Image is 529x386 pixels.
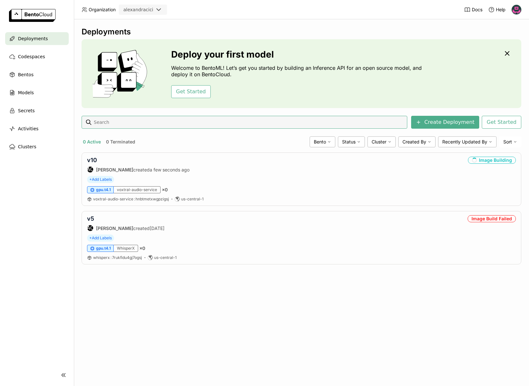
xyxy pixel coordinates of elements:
div: voxtral-audio-service [114,186,161,193]
h3: Deploy your first model [171,49,425,60]
div: Help [488,6,506,13]
span: +Add Labels [87,234,114,242]
span: Clusters [18,143,36,151]
button: 0 Active [82,138,102,146]
div: Deployments [82,27,521,37]
div: Bento [310,136,335,147]
span: gpu.t4.1 [96,246,111,251]
a: v10 [87,157,97,163]
div: alexandra cici [87,225,93,231]
span: : [134,197,135,201]
a: v5 [87,215,94,222]
span: Bentos [18,71,33,78]
div: Recently Updated By [438,136,497,147]
a: Clusters [5,140,69,153]
strong: [PERSON_NAME] [96,167,133,172]
div: created [87,225,164,231]
div: Created By [398,136,436,147]
span: us-central-1 [181,197,204,202]
div: created [87,166,190,173]
span: Bento [314,139,326,145]
span: +Add Labels [87,176,114,183]
span: whisperx 7rukfidu4gj7ogsj [93,255,142,260]
span: × 0 [162,187,168,193]
button: 0 Terminated [105,138,137,146]
span: Deployments [18,35,48,42]
div: alexandracici [123,6,153,13]
input: Search [93,117,405,127]
a: Docs [464,6,482,13]
span: us-central-1 [154,255,177,260]
span: Secrets [18,107,35,115]
div: Image Build Failed [468,215,516,222]
input: Selected alexandracici. [154,7,154,13]
button: Create Deployment [411,116,479,129]
div: AC [87,225,93,231]
div: Image Building [468,157,516,164]
span: Status [342,139,356,145]
button: Get Started [482,116,521,129]
i: loading [472,158,477,163]
span: a few seconds ago [150,167,190,172]
span: Help [496,7,506,13]
span: Sort [503,139,512,145]
span: × 0 [139,245,145,251]
img: alexandra cici [512,5,521,14]
a: Bentos [5,68,69,81]
a: voxtral-audio-service:hnbtmetxwgpzigsj [93,197,169,202]
a: whisperx:7rukfidu4gj7ogsj [93,255,142,260]
a: Activities [5,122,69,135]
div: Status [338,136,365,147]
a: Deployments [5,32,69,45]
span: Created By [402,139,426,145]
span: Recently Updated By [442,139,487,145]
img: cover onboarding [87,50,156,98]
span: Docs [472,7,482,13]
div: Cluster [367,136,396,147]
span: [DATE] [150,225,164,231]
img: logo [9,9,56,22]
div: AC [87,167,93,172]
span: Codespaces [18,53,45,60]
div: WhisperX [114,245,138,252]
a: Secrets [5,104,69,117]
div: alexandra cici [87,166,93,173]
a: Codespaces [5,50,69,63]
span: voxtral-audio-service hnbtmetxwgpzigsj [93,197,169,201]
strong: [PERSON_NAME] [96,225,133,231]
span: Cluster [372,139,386,145]
div: Sort [499,136,521,147]
span: : [110,255,111,260]
a: Models [5,86,69,99]
span: Organization [89,7,116,13]
span: Activities [18,125,39,133]
button: Get Started [171,85,211,98]
span: gpu.t4.1 [96,187,111,192]
p: Welcome to BentoML! Let’s get you started by building an Inference API for an open source model, ... [171,65,425,78]
span: Models [18,89,34,96]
